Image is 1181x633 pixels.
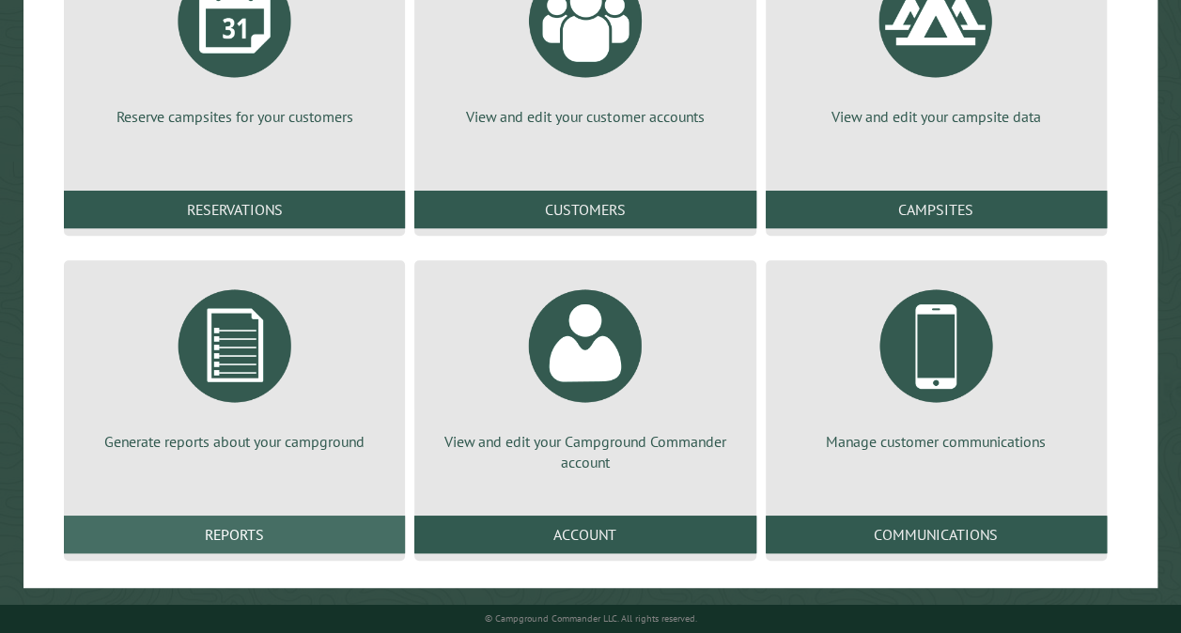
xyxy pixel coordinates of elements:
[485,612,697,625] small: © Campground Commander LLC. All rights reserved.
[86,106,382,127] p: Reserve campsites for your customers
[414,516,755,553] a: Account
[788,431,1084,452] p: Manage customer communications
[766,516,1107,553] a: Communications
[788,275,1084,452] a: Manage customer communications
[86,431,382,452] p: Generate reports about your campground
[64,516,405,553] a: Reports
[414,191,755,228] a: Customers
[437,106,733,127] p: View and edit your customer accounts
[788,106,1084,127] p: View and edit your campsite data
[86,275,382,452] a: Generate reports about your campground
[766,191,1107,228] a: Campsites
[437,431,733,473] p: View and edit your Campground Commander account
[437,275,733,473] a: View and edit your Campground Commander account
[64,191,405,228] a: Reservations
